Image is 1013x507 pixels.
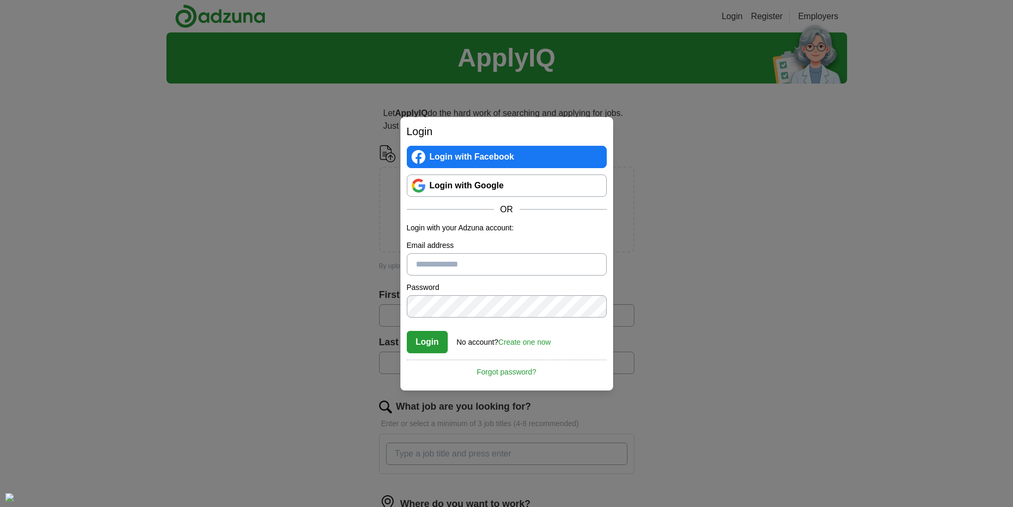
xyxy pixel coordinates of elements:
a: Forgot password? [407,360,607,378]
button: Login [407,331,448,353]
img: Cookie%20settings [5,493,14,502]
a: Create one now [498,338,551,346]
label: Email address [407,240,607,251]
h2: Login [407,123,607,139]
p: Login with your Adzuna account: [407,222,607,234]
a: Login with Google [407,174,607,197]
label: Password [407,282,607,293]
a: Login with Facebook [407,146,607,168]
div: Cookie consent button [5,493,14,502]
span: OR [494,203,520,216]
div: No account? [457,330,551,348]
